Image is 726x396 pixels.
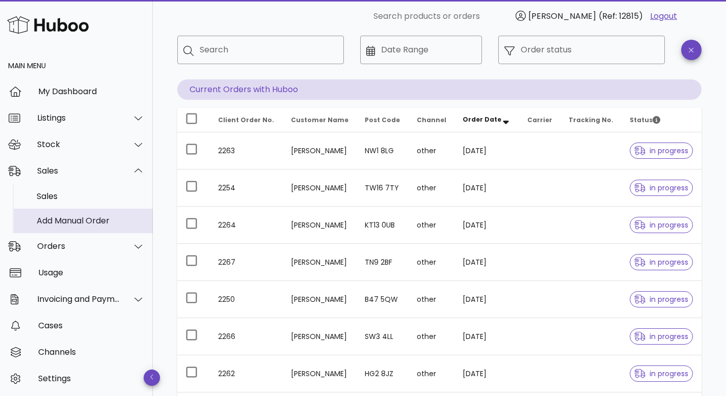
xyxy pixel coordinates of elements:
[357,244,408,281] td: TN9 2BF
[409,108,454,132] th: Channel
[38,347,145,357] div: Channels
[283,281,357,318] td: [PERSON_NAME]
[454,281,519,318] td: [DATE]
[37,139,120,149] div: Stock
[409,355,454,392] td: other
[357,169,408,207] td: TW16 7TY
[283,169,357,207] td: [PERSON_NAME]
[218,116,274,124] span: Client Order No.
[463,115,501,124] span: Order Date
[283,355,357,392] td: [PERSON_NAME]
[37,216,145,225] div: Add Manual Order
[37,191,145,201] div: Sales
[409,318,454,355] td: other
[357,281,408,318] td: B47 5QW
[210,207,283,244] td: 2264
[634,259,688,266] span: in progress
[283,132,357,169] td: [PERSON_NAME]
[38,321,145,330] div: Cases
[37,294,120,304] div: Invoicing and Payments
[630,116,660,124] span: Status
[210,318,283,355] td: 2266
[634,333,688,340] span: in progress
[38,87,145,96] div: My Dashboard
[37,166,120,176] div: Sales
[569,116,613,124] span: Tracking No.
[599,10,643,22] span: (Ref: 12815)
[454,207,519,244] td: [DATE]
[283,244,357,281] td: [PERSON_NAME]
[210,169,283,207] td: 2254
[409,281,454,318] td: other
[283,318,357,355] td: [PERSON_NAME]
[634,296,688,303] span: in progress
[283,207,357,244] td: [PERSON_NAME]
[454,108,519,132] th: Order Date: Sorted descending. Activate to remove sorting.
[454,244,519,281] td: [DATE]
[454,318,519,355] td: [DATE]
[37,113,120,123] div: Listings
[210,244,283,281] td: 2267
[454,169,519,207] td: [DATE]
[291,116,348,124] span: Customer Name
[357,207,408,244] td: KT13 0UB
[357,318,408,355] td: SW3 4LL
[634,184,688,191] span: in progress
[177,79,702,100] p: Current Orders with Huboo
[527,116,552,124] span: Carrier
[37,241,120,251] div: Orders
[634,370,688,377] span: in progress
[560,108,622,132] th: Tracking No.
[409,169,454,207] td: other
[528,10,596,22] span: [PERSON_NAME]
[409,207,454,244] td: other
[365,116,400,124] span: Post Code
[634,221,688,229] span: in progress
[357,132,408,169] td: NW1 8LG
[357,355,408,392] td: HG2 8JZ
[38,374,145,383] div: Settings
[650,10,677,22] a: Logout
[409,132,454,169] td: other
[409,244,454,281] td: other
[634,147,688,154] span: in progress
[454,355,519,392] td: [DATE]
[417,116,446,124] span: Channel
[210,132,283,169] td: 2263
[622,108,702,132] th: Status
[210,108,283,132] th: Client Order No.
[283,108,357,132] th: Customer Name
[454,132,519,169] td: [DATE]
[38,268,145,277] div: Usage
[210,355,283,392] td: 2262
[210,281,283,318] td: 2250
[7,14,89,36] img: Huboo Logo
[357,108,408,132] th: Post Code
[519,108,560,132] th: Carrier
